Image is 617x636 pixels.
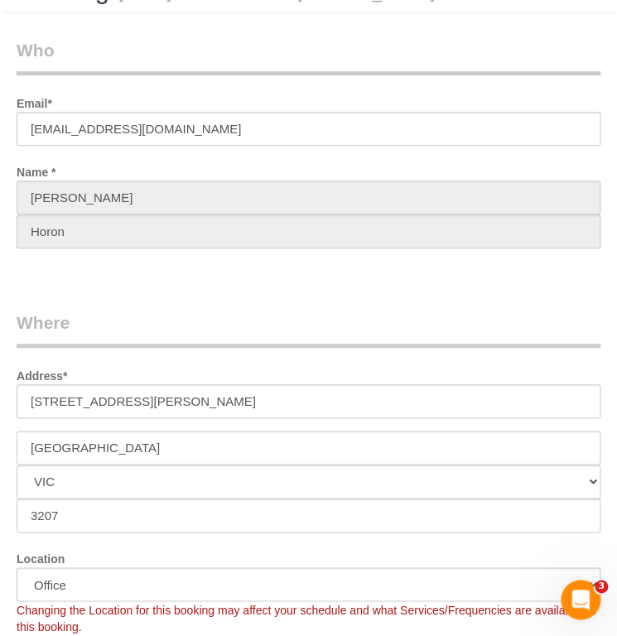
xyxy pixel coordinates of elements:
[17,181,600,214] input: First Name*
[4,158,68,181] label: Name *
[17,214,600,248] input: Last Name*
[17,431,600,465] input: Suburb*
[595,580,608,593] span: 3
[4,89,65,112] label: Email*
[17,112,600,146] input: Email*
[17,311,600,348] legend: Where
[4,545,77,567] label: Location
[17,499,600,532] input: Post Code*
[4,362,80,384] label: Address*
[561,580,600,619] iframe: Intercom live chat
[17,38,600,75] legend: Who
[17,603,597,633] span: Changing the Location for this booking may affect your schedule and what Services/Frequencies are...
